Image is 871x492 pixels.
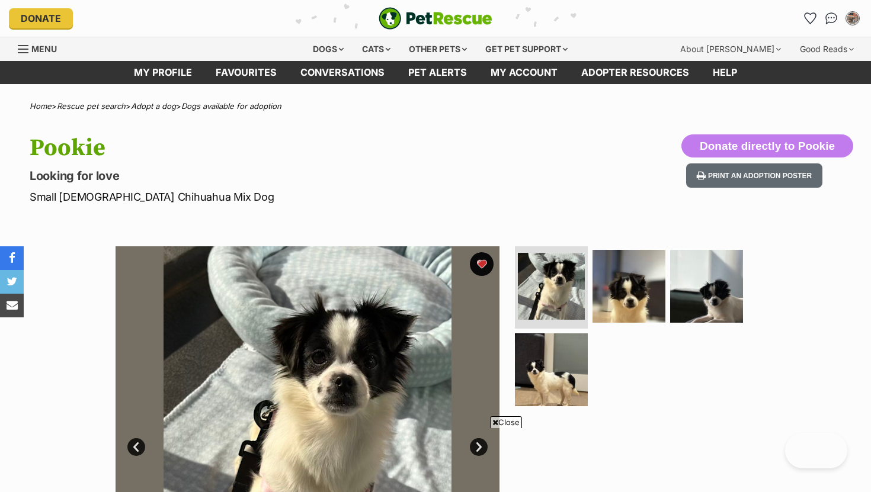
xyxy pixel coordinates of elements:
a: Home [30,101,52,111]
a: Prev [127,438,145,456]
img: chat-41dd97257d64d25036548639549fe6c8038ab92f7586957e7f3b1b290dea8141.svg [825,12,838,24]
a: PetRescue [379,7,492,30]
div: Get pet support [477,37,576,61]
a: Rescue pet search [57,101,126,111]
iframe: Help Scout Beacon - Open [785,433,847,468]
div: About [PERSON_NAME] [672,37,789,61]
h1: Pookie [30,134,531,162]
a: Favourites [204,61,289,84]
a: Adopter resources [569,61,701,84]
a: Help [701,61,749,84]
a: Adopt a dog [131,101,176,111]
span: Menu [31,44,57,54]
iframe: Advertisement [220,433,651,486]
img: Photo of Pookie [518,253,585,320]
img: Photo of Pookie [670,250,743,323]
div: Cats [354,37,399,61]
ul: Account quick links [800,9,862,28]
div: Dogs [305,37,352,61]
p: Looking for love [30,168,531,184]
a: Pet alerts [396,61,479,84]
a: Dogs available for adoption [181,101,281,111]
a: Conversations [822,9,841,28]
button: favourite [470,252,494,276]
img: Philippa Sheehan profile pic [847,12,859,24]
button: My account [843,9,862,28]
div: Other pets [401,37,475,61]
a: My account [479,61,569,84]
img: Photo of Pookie [593,250,665,323]
a: My profile [122,61,204,84]
img: logo-e224e6f780fb5917bec1dbf3a21bbac754714ae5b6737aabdf751b685950b380.svg [379,7,492,30]
a: Donate [9,8,73,28]
button: Donate directly to Pookie [681,134,853,158]
span: Close [490,416,522,428]
img: Photo of Pookie [515,333,588,406]
a: Favourites [800,9,819,28]
div: Good Reads [792,37,862,61]
a: Menu [18,37,65,59]
p: Small [DEMOGRAPHIC_DATA] Chihuahua Mix Dog [30,189,531,205]
button: Print an adoption poster [686,163,822,188]
a: conversations [289,61,396,84]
